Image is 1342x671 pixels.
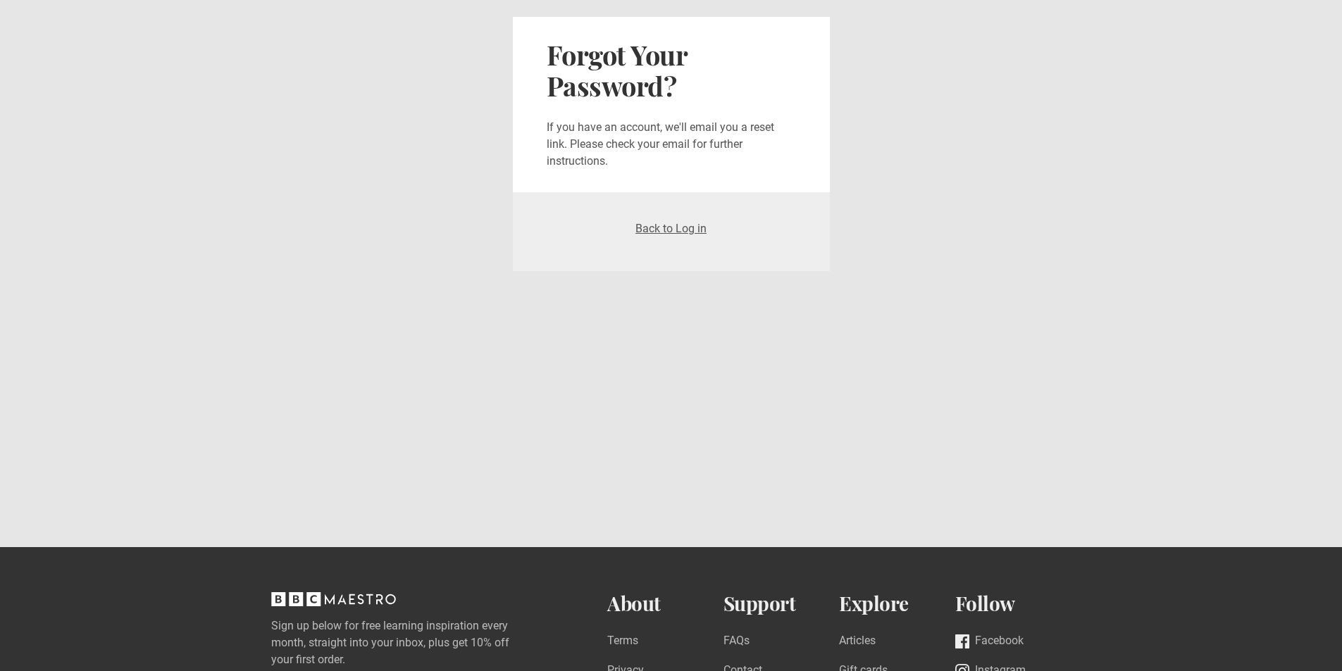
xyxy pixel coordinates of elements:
label: Sign up below for free learning inspiration every month, straight into your inbox, plus get 10% o... [271,617,552,668]
a: Terms [607,632,638,651]
h2: About [607,592,723,615]
h2: Forgot Your Password? [547,39,796,102]
svg: BBC Maestro, back to top [271,592,396,606]
a: Articles [839,632,876,651]
h2: Support [723,592,840,615]
h2: Follow [955,592,1071,615]
a: FAQs [723,632,750,651]
a: Facebook [955,632,1024,651]
a: BBC Maestro, back to top [271,597,396,610]
a: Back to Log in [635,222,707,235]
p: If you have an account, we'll email you a reset link. Please check your email for further instruc... [547,119,796,170]
h2: Explore [839,592,955,615]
